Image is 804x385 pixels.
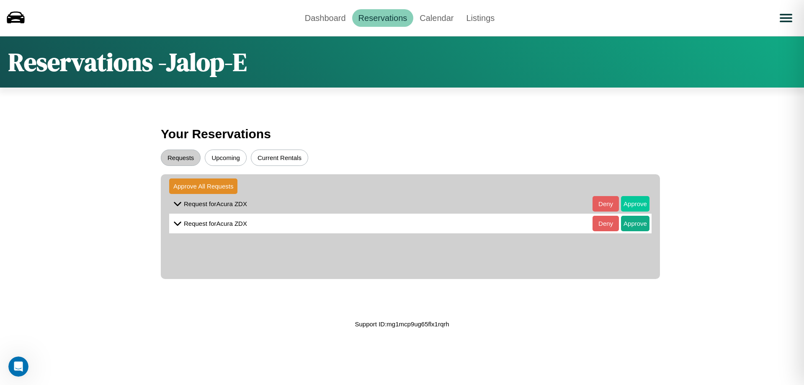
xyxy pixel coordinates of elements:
button: Approve [621,196,649,212]
button: Upcoming [205,150,247,166]
button: Approve [621,216,649,231]
a: Calendar [413,9,460,27]
a: Listings [460,9,501,27]
button: Approve All Requests [169,178,237,194]
p: Request for Acura ZDX [184,218,247,229]
iframe: Intercom live chat [8,357,28,377]
button: Current Rentals [251,150,308,166]
p: Request for Acura ZDX [184,198,247,209]
h3: Your Reservations [161,123,643,145]
button: Requests [161,150,201,166]
button: Deny [593,196,619,212]
h1: Reservations - Jalop-E [8,45,247,79]
button: Deny [593,216,619,231]
p: Support ID: mg1mcp9ug65flx1rqrh [355,318,449,330]
button: Open menu [774,6,798,30]
a: Reservations [352,9,414,27]
a: Dashboard [299,9,352,27]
